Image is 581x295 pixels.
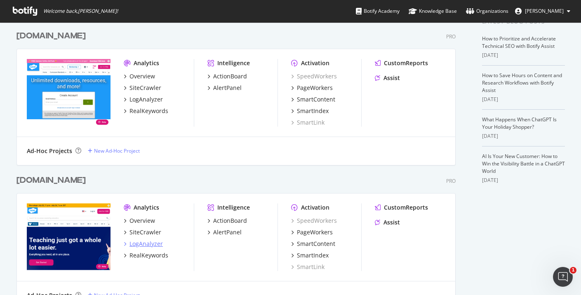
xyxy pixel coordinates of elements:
div: ActionBoard [213,217,247,225]
a: New Ad-Hoc Project [88,147,140,154]
img: twinkl.co.uk [27,59,111,126]
a: [DOMAIN_NAME] [16,30,89,42]
a: PageWorkers [291,228,333,236]
div: Activation [301,203,329,212]
div: RealKeywords [129,107,168,115]
a: ActionBoard [207,217,247,225]
div: AlertPanel [213,228,242,236]
a: SmartIndex [291,251,329,260]
a: CustomReports [375,59,428,67]
a: LogAnalyzer [124,240,163,248]
a: SpeedWorkers [291,72,337,80]
div: Assist [383,218,400,227]
div: PageWorkers [297,84,333,92]
a: SmartContent [291,95,335,104]
div: [DATE] [482,177,565,184]
a: SmartContent [291,240,335,248]
a: AI Is Your New Customer: How to Win the Visibility Battle in a ChatGPT World [482,153,565,175]
div: Intelligence [217,203,250,212]
a: LogAnalyzer [124,95,163,104]
div: New Ad-Hoc Project [94,147,140,154]
span: 1 [570,267,576,274]
a: SiteCrawler [124,84,161,92]
div: Assist [383,74,400,82]
div: Botify Academy [356,7,400,15]
iframe: Intercom live chat [553,267,573,287]
a: SmartLink [291,263,325,271]
div: SmartIndex [297,107,329,115]
a: RealKeywords [124,251,168,260]
div: AlertPanel [213,84,242,92]
a: Assist [375,74,400,82]
div: Overview [129,217,155,225]
div: CustomReports [384,59,428,67]
a: [DOMAIN_NAME] [16,175,89,186]
a: What Happens When ChatGPT Is Your Holiday Shopper? [482,116,557,130]
div: Pro [446,177,456,184]
div: CustomReports [384,203,428,212]
a: AlertPanel [207,228,242,236]
span: Welcome back, [PERSON_NAME] ! [43,8,118,14]
div: Analytics [134,59,159,67]
div: RealKeywords [129,251,168,260]
div: SmartContent [297,240,335,248]
div: LogAnalyzer [129,95,163,104]
a: SiteCrawler [124,228,161,236]
div: ActionBoard [213,72,247,80]
div: Activation [301,59,329,67]
button: [PERSON_NAME] [508,5,577,18]
div: SiteCrawler [129,84,161,92]
a: Overview [124,217,155,225]
div: Intelligence [217,59,250,67]
a: SmartIndex [291,107,329,115]
div: SmartContent [297,95,335,104]
div: Analytics [134,203,159,212]
a: Assist [375,218,400,227]
div: Ad-Hoc Projects [27,147,72,155]
div: Pro [446,33,456,40]
span: Ruth Everett [525,7,564,14]
div: [DATE] [482,96,565,103]
div: Overview [129,72,155,80]
a: How to Prioritize and Accelerate Technical SEO with Botify Assist [482,35,556,50]
div: Knowledge Base [409,7,457,15]
a: RealKeywords [124,107,168,115]
div: SmartIndex [297,251,329,260]
div: LogAnalyzer [129,240,163,248]
div: SiteCrawler [129,228,161,236]
div: [DOMAIN_NAME] [16,30,86,42]
div: [DATE] [482,132,565,140]
div: [DOMAIN_NAME] [16,175,86,186]
a: AlertPanel [207,84,242,92]
div: Organizations [466,7,508,15]
a: SmartLink [291,118,325,127]
a: ActionBoard [207,72,247,80]
div: [DATE] [482,52,565,59]
div: PageWorkers [297,228,333,236]
a: CustomReports [375,203,428,212]
img: twinkl.com [27,203,111,270]
a: PageWorkers [291,84,333,92]
a: SpeedWorkers [291,217,337,225]
a: How to Save Hours on Content and Research Workflows with Botify Assist [482,72,562,94]
a: Overview [124,72,155,80]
